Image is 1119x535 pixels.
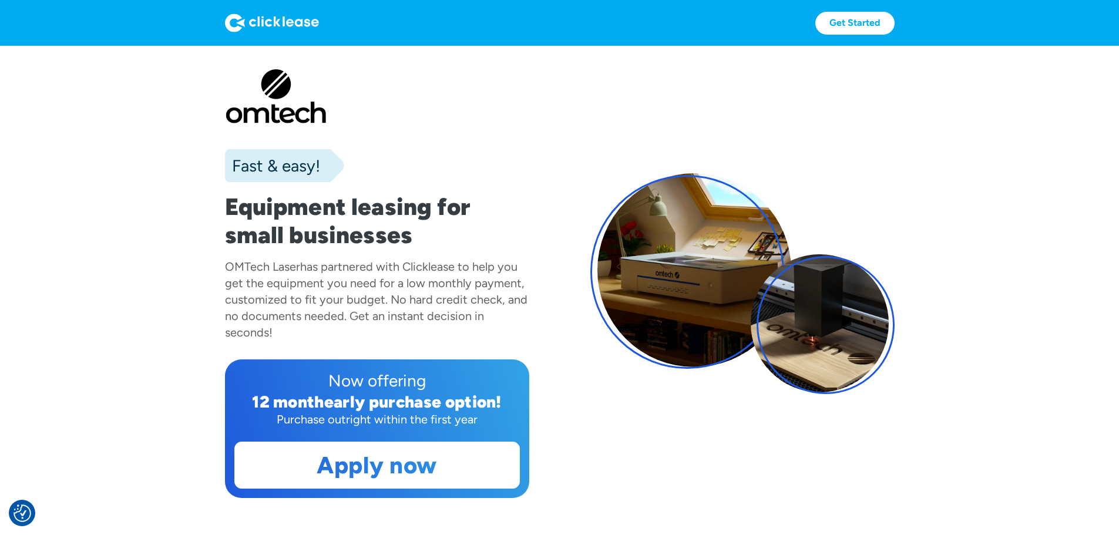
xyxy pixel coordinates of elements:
h1: Equipment leasing for small businesses [225,193,529,249]
button: Consent Preferences [14,504,31,522]
a: Get Started [815,12,895,35]
img: Revisit consent button [14,504,31,522]
div: Now offering [234,369,520,392]
div: 12 month [252,392,324,412]
a: Apply now [235,442,519,488]
div: OMTech Laser [225,260,300,274]
div: Fast & easy! [225,154,320,177]
img: Logo [225,14,319,32]
div: Purchase outright within the first year [234,411,520,428]
div: has partnered with Clicklease to help you get the equipment you need for a low monthly payment, c... [225,260,527,339]
div: early purchase option! [324,392,502,412]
